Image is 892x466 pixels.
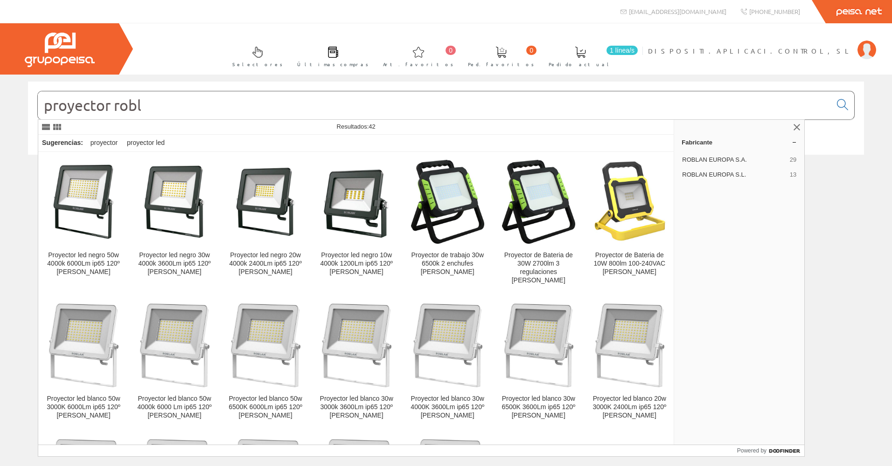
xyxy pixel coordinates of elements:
div: Proyector led blanco 20w 3000K 2400Lm ip65 120º [PERSON_NAME] [592,395,667,420]
span: 1 línea/s [606,46,638,55]
div: Sugerencias: [38,137,85,150]
img: Proyector led blanco 30w 4000K 3600Lm ip65 120º Roblan [413,303,482,387]
span: Pedido actual [549,60,612,69]
div: © Grupo Peisa [28,166,864,174]
a: Proyector led negro 10w 4000k 1200Lm ip65 120º Roblan Proyector led negro 10w 4000k 1200Lm ip65 1... [311,152,402,295]
a: Proyector de trabajo 30w 6500k 2 enchufes Roblan Proyector de trabajo 30w 6500k 2 enchufes [PERSO... [402,152,493,295]
a: Proyector de Bateria de 30W 2700lm 3 regulaciones Roblan Proyector de Bateria de 30W 2700lm 3 reg... [493,152,584,295]
a: Proyector de Bateria de 10W 800lm 100-240VAC Roblan Proyector de Bateria de 10W 800lm 100-240VAC ... [584,152,675,295]
img: Proyector led negro 10w 4000k 1200Lm ip65 120º Roblan [321,160,393,244]
a: Proyector led blanco 20w 3000K 2400Lm ip65 120º Roblan Proyector led blanco 20w 3000K 2400Lm ip65... [584,296,675,431]
a: Powered by [737,445,805,456]
a: Proyector led blanco 30w 6500K 3600Lm ip65 120º Roblan Proyector led blanco 30w 6500K 3600Lm ip65... [493,296,584,431]
img: Proyector led negro 20w 4000k 2400Lm ip65 120º Roblan [230,160,302,244]
span: ROBLAN EUROPA S.A. [682,156,786,164]
a: Últimas compras [288,39,373,73]
span: 42 [369,123,375,130]
a: Proyector led negro 20w 4000k 2400Lm ip65 120º Roblan Proyector led negro 20w 4000k 2400Lm ip65 1... [220,152,311,295]
span: 0 [446,46,456,55]
span: DISPOSITI.APLICACI.CONTROL, SL [648,46,853,55]
img: Proyector led negro 30w 4000k 3600Lm ip65 120º Roblan [139,160,211,244]
span: Selectores [232,60,283,69]
img: Proyector led blanco 30w 6500K 3600Lm ip65 120º Roblan [504,303,573,387]
div: Proyector led negro 50w 4000k 6000Lm ip65 120º [PERSON_NAME] [46,251,121,276]
div: proyector [87,135,121,151]
span: Ped. favoritos [468,60,534,69]
span: Resultados: [337,123,376,130]
a: 1 línea/s Pedido actual [539,39,640,73]
div: Proyector de trabajo 30w 6500k 2 enchufes [PERSON_NAME] [410,251,485,276]
div: Proyector led blanco 30w 3000k 3600Lm ip65 120º [PERSON_NAME] [319,395,394,420]
span: Powered by [737,446,767,455]
div: Proyector led blanco 50w 4000k 6000 Lm ip65 120º [PERSON_NAME] [137,395,212,420]
a: Proyector led blanco 50w 4000k 6000 Lm ip65 120º Roblan Proyector led blanco 50w 4000k 6000 Lm ip... [129,296,220,431]
a: Proyector led blanco 50w 6500K 6000Lm ip65 120º Roblan Proyector led blanco 50w 6500K 6000Lm ip65... [220,296,311,431]
span: [EMAIL_ADDRESS][DOMAIN_NAME] [629,7,726,15]
span: Art. favoritos [383,60,453,69]
img: Grupo Peisa [25,33,95,67]
img: Proyector led blanco 20w 3000K 2400Lm ip65 120º Roblan [595,303,664,387]
span: 29 [790,156,796,164]
span: 13 [790,171,796,179]
img: Proyector led blanco 50w 6500K 6000Lm ip65 120º Roblan [230,303,300,387]
img: Proyector led blanco 30w 3000k 3600Lm ip65 120º Roblan [321,303,391,387]
span: [PHONE_NUMBER] [749,7,800,15]
div: Proyector led blanco 30w 4000K 3600Lm ip65 120º [PERSON_NAME] [410,395,485,420]
div: proyector led [123,135,168,151]
img: Proyector de Bateria de 10W 800lm 100-240VAC Roblan [592,160,667,244]
div: Proyector led negro 20w 4000k 2400Lm ip65 120º [PERSON_NAME] [228,251,303,276]
a: DISPOSITI.APLICACI.CONTROL, SL [648,39,876,48]
span: Últimas compras [297,60,369,69]
a: Proyector led blanco 30w 3000k 3600Lm ip65 120º Roblan Proyector led blanco 30w 3000k 3600Lm ip65... [311,296,402,431]
a: Fabricante [674,135,804,150]
a: Selectores [223,39,287,73]
div: Proyector led blanco 50w 6500K 6000Lm ip65 120º [PERSON_NAME] [228,395,303,420]
img: Proyector de Bateria de 30W 2700lm 3 regulaciones Roblan [502,160,575,244]
img: Proyector led blanco 50w 3000K 6000Lm ip65 120º Roblan [49,303,118,387]
img: Proyector de trabajo 30w 6500k 2 enchufes Roblan [411,160,484,244]
div: Proyector led negro 30w 4000k 3600Lm ip65 120º [PERSON_NAME] [137,251,212,276]
div: Proyector led negro 10w 4000k 1200Lm ip65 120º [PERSON_NAME] [319,251,394,276]
span: 0 [526,46,537,55]
img: Proyector led negro 50w 4000k 6000Lm ip65 120º Roblan [48,160,120,244]
input: Buscar... [38,91,831,119]
img: Proyector led blanco 50w 4000k 6000 Lm ip65 120º Roblan [139,303,209,387]
span: ROBLAN EUROPA S.L. [682,171,786,179]
div: Proyector led blanco 50w 3000K 6000Lm ip65 120º [PERSON_NAME] [46,395,121,420]
div: Proyector de Bateria de 30W 2700lm 3 regulaciones [PERSON_NAME] [501,251,576,285]
a: Proyector led blanco 30w 4000K 3600Lm ip65 120º Roblan Proyector led blanco 30w 4000K 3600Lm ip65... [402,296,493,431]
a: Proyector led blanco 50w 3000K 6000Lm ip65 120º Roblan Proyector led blanco 50w 3000K 6000Lm ip65... [38,296,129,431]
div: Proyector de Bateria de 10W 800lm 100-240VAC [PERSON_NAME] [592,251,667,276]
div: Proyector led blanco 30w 6500K 3600Lm ip65 120º [PERSON_NAME] [501,395,576,420]
a: Proyector led negro 30w 4000k 3600Lm ip65 120º Roblan Proyector led negro 30w 4000k 3600Lm ip65 1... [129,152,220,295]
a: Proyector led negro 50w 4000k 6000Lm ip65 120º Roblan Proyector led negro 50w 4000k 6000Lm ip65 1... [38,152,129,295]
